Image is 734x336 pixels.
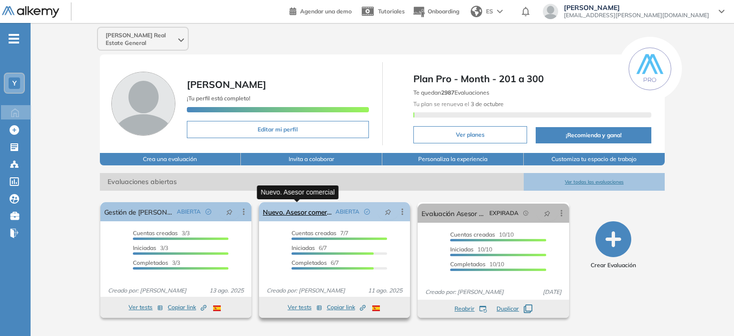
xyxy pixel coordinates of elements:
img: ESP [372,305,380,311]
img: world [471,6,482,17]
span: field-time [523,210,529,216]
span: EXPIRADA [489,209,518,217]
span: ES [486,7,493,16]
button: Ver planes [413,126,528,143]
span: ¡Tu perfil está completo! [187,95,250,102]
span: Duplicar [497,304,519,313]
button: pushpin [219,204,240,219]
span: Agendar una demo [300,8,352,15]
span: 3/3 [133,259,180,266]
span: Reabrir [454,304,475,313]
span: [PERSON_NAME] [564,4,709,11]
button: Crear Evaluación [591,221,636,270]
span: Onboarding [428,8,459,15]
span: Tutoriales [378,8,405,15]
span: Evaluaciones abiertas [100,173,524,191]
button: Copiar link [327,302,366,313]
span: 6/7 [291,259,339,266]
span: 7/7 [291,229,348,237]
img: ESP [213,305,221,311]
span: 3/3 [133,244,168,251]
span: 10/10 [450,246,492,253]
span: Iniciadas [450,246,474,253]
span: 10/10 [450,231,514,238]
span: [PERSON_NAME] Real Estate General [106,32,176,47]
span: Creado por: [PERSON_NAME] [421,288,507,296]
span: Cuentas creadas [450,231,495,238]
span: pushpin [226,208,233,216]
button: Reabrir [454,304,487,313]
button: Duplicar [497,304,532,313]
button: Ver tests [129,302,163,313]
a: Gestión de [PERSON_NAME] [104,202,173,221]
div: Widget de chat [686,290,734,336]
span: Plan Pro - Month - 201 a 300 [413,72,652,86]
b: 2987 [441,89,454,96]
a: Evaluación Asesor Comercial [421,204,485,223]
span: [EMAIL_ADDRESS][PERSON_NAME][DOMAIN_NAME] [564,11,709,19]
span: pushpin [544,209,550,217]
button: Editar mi perfil [187,121,369,138]
a: Agendar una demo [290,5,352,16]
span: ABIERTA [335,207,359,216]
button: Onboarding [412,1,459,22]
a: Nuevo. Asesor comercial [263,202,332,221]
span: Crear Evaluación [591,261,636,270]
button: Crea una evaluación [100,153,241,165]
span: Cuentas creadas [291,229,336,237]
img: Logo [2,6,59,18]
span: 3/3 [133,229,190,237]
span: Iniciadas [133,244,156,251]
span: Y [12,79,17,87]
i: - [9,38,19,40]
span: Tu plan se renueva el [413,100,504,108]
span: [DATE] [539,288,565,296]
iframe: Chat Widget [686,290,734,336]
span: pushpin [385,208,391,216]
span: Cuentas creadas [133,229,178,237]
span: check-circle [205,209,211,215]
b: 3 de octubre [469,100,504,108]
span: Completados [133,259,168,266]
span: Copiar link [327,303,366,312]
span: Creado por: [PERSON_NAME] [104,286,190,295]
button: ¡Recomienda y gana! [536,127,651,143]
button: Personaliza la experiencia [382,153,524,165]
div: Nuevo. Asesor comercial [257,185,339,199]
button: Customiza tu espacio de trabajo [524,153,665,165]
span: 13 ago. 2025 [205,286,248,295]
button: Ver tests [288,302,322,313]
span: 6/7 [291,244,327,251]
span: Copiar link [168,303,206,312]
span: Iniciadas [291,244,315,251]
span: Creado por: [PERSON_NAME] [263,286,349,295]
span: ABIERTA [177,207,201,216]
button: pushpin [378,204,399,219]
img: Foto de perfil [111,72,175,136]
span: Completados [450,260,486,268]
button: Ver todas las evaluaciones [524,173,665,191]
span: 11 ago. 2025 [364,286,406,295]
span: Te quedan Evaluaciones [413,89,489,96]
button: Invita a colaborar [241,153,382,165]
span: [PERSON_NAME] [187,78,266,90]
button: pushpin [537,206,558,221]
span: check-circle [364,209,370,215]
button: Copiar link [168,302,206,313]
span: 10/10 [450,260,504,268]
img: arrow [497,10,503,13]
span: Completados [291,259,327,266]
